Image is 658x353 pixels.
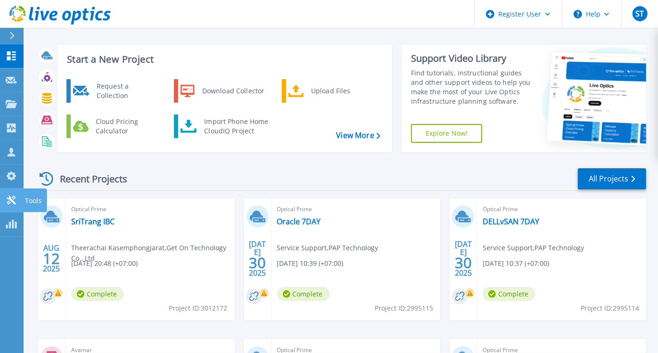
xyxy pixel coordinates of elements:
span: Theerachai Kasemphongjarat , Get On Technology Co., Ltd [71,243,235,263]
span: [DATE] 20:48 (+07:00) [71,258,138,269]
span: [DATE] 10:37 (+07:00) [483,258,549,269]
div: [DATE] 2025 [454,241,472,276]
span: Complete [277,287,330,301]
div: Cloud Pricing Calculator [91,117,161,136]
div: [DATE] 2025 [248,241,266,276]
a: View More [336,131,380,140]
a: All Projects [578,168,646,189]
span: Optical Prime [277,204,435,214]
span: Optical Prime [71,204,229,214]
a: DELLvSAN 7DAY [483,217,539,226]
a: Request a Collection [66,79,163,103]
div: AUG 2025 [42,241,60,276]
span: [DATE] 10:39 (+07:00) [277,258,344,269]
div: Request a Collection [92,82,161,100]
h3: Start a New Project [67,54,380,65]
div: Download Collector [197,82,269,100]
span: ST [635,10,644,17]
span: 12 [43,254,60,263]
span: Service Support , PAP Technology [483,243,584,253]
div: Recent Projects [36,167,140,190]
a: Upload Files [282,79,378,103]
span: 30 [249,259,266,267]
span: Optical Prime [483,204,641,214]
span: 30 [455,259,472,267]
a: Oracle 7DAY [277,217,321,226]
span: Project ID: 3012172 [169,303,228,313]
a: Cloud Pricing Calculator [66,115,163,138]
span: Service Support , PAP Technology [277,243,378,253]
a: Explore Now! [411,124,483,143]
div: Import Phone Home CloudIQ Project [199,117,273,136]
div: Find tutorials, instructional guides and other support videos to help you make the most of your L... [411,68,533,106]
span: Project ID: 2995114 [581,303,639,313]
p: Tools [25,189,41,213]
div: Upload Files [306,82,376,100]
div: Support Video Library [411,52,533,65]
span: Complete [483,287,535,301]
span: Project ID: 2995115 [375,303,433,313]
a: Download Collector [174,79,271,103]
span: Complete [71,287,124,301]
a: SriTrang IBC [71,217,115,226]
